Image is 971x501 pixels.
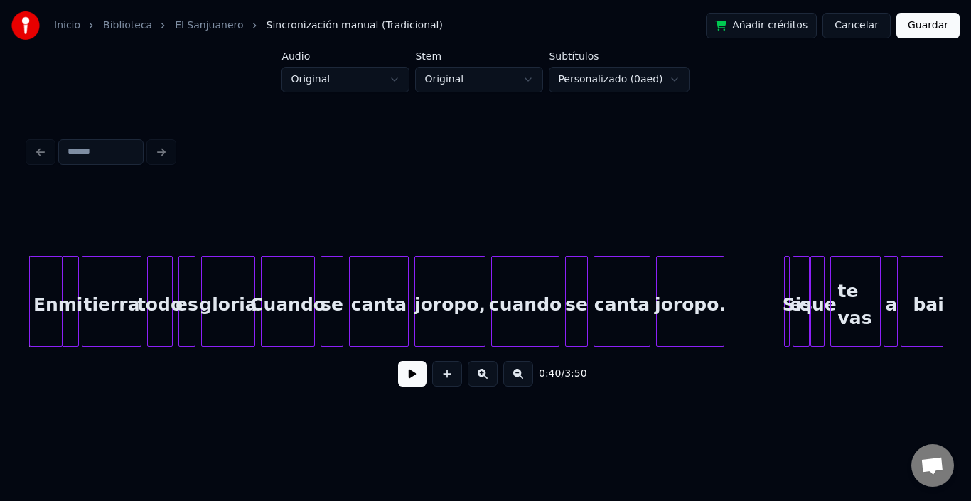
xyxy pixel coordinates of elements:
[267,18,443,33] span: Sincronización manual (Tradicional)
[564,367,586,381] span: 3:50
[11,11,40,40] img: youka
[896,13,960,38] button: Guardar
[54,18,80,33] a: Inicio
[54,18,443,33] nav: breadcrumb
[539,367,561,381] span: 0:40
[706,13,817,38] button: Añadir créditos
[549,51,689,61] label: Subtítulos
[175,18,243,33] a: El Sanjuanero
[911,444,954,487] div: Chat abierto
[539,367,573,381] div: /
[415,51,543,61] label: Stem
[103,18,152,33] a: Biblioteca
[281,51,409,61] label: Audio
[822,13,891,38] button: Cancelar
